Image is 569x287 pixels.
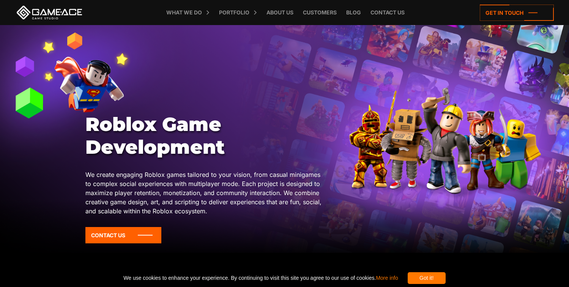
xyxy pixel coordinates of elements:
a: More info [376,275,398,281]
h1: Roblox Game Development [85,113,325,159]
p: We create engaging Roblox games tailored to your vision, from casual minigames to complex social ... [85,170,325,216]
span: We use cookies to enhance your experience. By continuing to visit this site you agree to our use ... [123,272,398,284]
a: Get in touch [480,5,554,21]
div: Got it! [408,272,446,284]
a: Contact Us [85,227,161,243]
